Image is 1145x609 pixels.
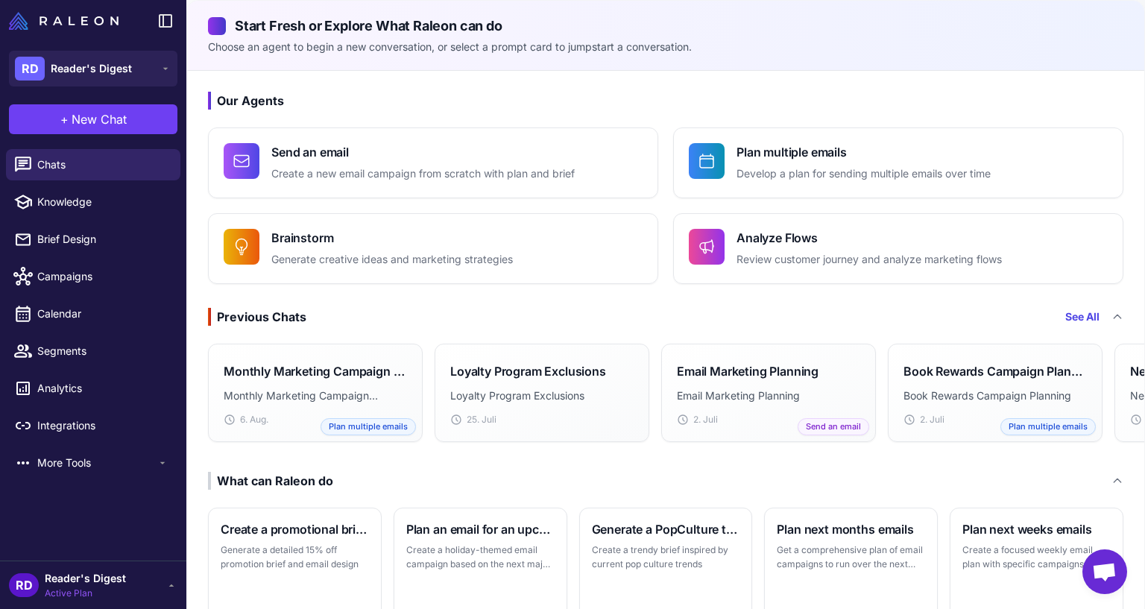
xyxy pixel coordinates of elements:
[208,16,1123,36] h2: Start Fresh or Explore What Raleon can do
[6,298,180,329] a: Calendar
[798,418,869,435] span: Send an email
[321,418,416,435] span: Plan multiple emails
[45,570,126,587] span: Reader's Digest
[1082,549,1127,594] div: Chat öffnen
[736,229,1002,247] h4: Analyze Flows
[15,57,45,81] div: RD
[37,380,168,397] span: Analytics
[9,573,39,597] div: RD
[208,39,1123,55] p: Choose an agent to begin a new conversation, or select a prompt card to jumpstart a conversation.
[37,268,168,285] span: Campaigns
[592,520,740,538] h3: Generate a PopCulture themed brief
[903,388,1087,404] p: Book Rewards Campaign Planning
[6,410,180,441] a: Integrations
[37,231,168,247] span: Brief Design
[903,362,1087,380] h3: Book Rewards Campaign Planning
[962,520,1111,538] h3: Plan next weeks emails
[677,388,860,404] p: Email Marketing Planning
[6,373,180,404] a: Analytics
[777,543,925,572] p: Get a comprehensive plan of email campaigns to run over the next month
[37,343,168,359] span: Segments
[208,92,1123,110] h3: Our Agents
[271,165,575,183] p: Create a new email campaign from scratch with plan and brief
[450,362,606,380] h3: Loyalty Program Exclusions
[221,543,369,572] p: Generate a detailed 15% off promotion brief and email design
[208,127,658,198] button: Send an emailCreate a new email campaign from scratch with plan and brief
[450,413,634,426] div: 25. Juli
[777,520,925,538] h3: Plan next months emails
[677,362,818,380] h3: Email Marketing Planning
[37,417,168,434] span: Integrations
[37,306,168,322] span: Calendar
[6,335,180,367] a: Segments
[6,149,180,180] a: Chats
[9,51,177,86] button: RDReader's Digest
[9,104,177,134] button: +New Chat
[271,143,575,161] h4: Send an email
[406,520,555,538] h3: Plan an email for an upcoming holiday
[450,388,634,404] p: Loyalty Program Exclusions
[208,472,333,490] div: What can Raleon do
[962,543,1111,572] p: Create a focused weekly email plan with specific campaigns
[9,12,124,30] a: Raleon Logo
[208,308,306,326] div: Previous Chats
[271,251,513,268] p: Generate creative ideas and marketing strategies
[224,413,407,426] div: 6. Aug.
[736,165,991,183] p: Develop a plan for sending multiple emails over time
[37,157,168,173] span: Chats
[60,110,69,128] span: +
[221,520,369,538] h3: Create a promotional brief and email
[6,224,180,255] a: Brief Design
[271,229,513,247] h4: Brainstorm
[6,261,180,292] a: Campaigns
[72,110,127,128] span: New Chat
[51,60,132,77] span: Reader's Digest
[6,186,180,218] a: Knowledge
[736,143,991,161] h4: Plan multiple emails
[208,213,658,284] button: BrainstormGenerate creative ideas and marketing strategies
[1065,309,1100,325] a: See All
[673,213,1123,284] button: Analyze FlowsReview customer journey and analyze marketing flows
[736,251,1002,268] p: Review customer journey and analyze marketing flows
[224,362,407,380] h3: Monthly Marketing Campaign Planning
[592,543,740,572] p: Create a trendy brief inspired by current pop culture trends
[673,127,1123,198] button: Plan multiple emailsDevelop a plan for sending multiple emails over time
[9,12,119,30] img: Raleon Logo
[406,543,555,572] p: Create a holiday-themed email campaign based on the next major holiday
[903,413,1087,426] div: 2. Juli
[224,388,407,404] p: Monthly Marketing Campaign Planning
[1000,418,1096,435] span: Plan multiple emails
[45,587,126,600] span: Active Plan
[37,455,157,471] span: More Tools
[37,194,168,210] span: Knowledge
[677,413,860,426] div: 2. Juli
